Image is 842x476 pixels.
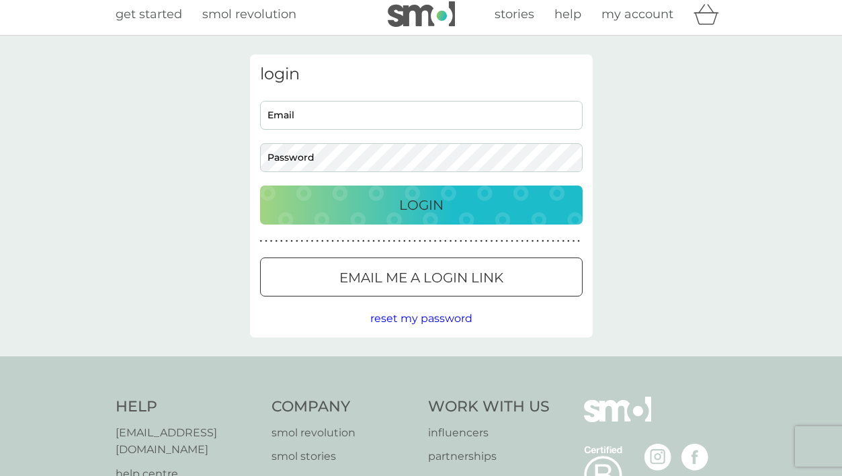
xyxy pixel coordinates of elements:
[693,1,727,28] div: basket
[429,238,431,245] p: ●
[475,238,478,245] p: ●
[339,267,503,288] p: Email me a login link
[428,424,550,442] a: influencers
[428,448,550,465] a: partnerships
[260,186,583,225] button: Login
[265,238,267,245] p: ●
[403,238,406,245] p: ●
[270,238,273,245] p: ●
[454,238,457,245] p: ●
[681,444,708,471] img: visit the smol Facebook page
[301,238,304,245] p: ●
[495,5,534,24] a: stories
[485,238,488,245] p: ●
[439,238,441,245] p: ●
[362,238,365,245] p: ●
[327,238,329,245] p: ●
[573,238,575,245] p: ●
[260,257,583,296] button: Email me a login link
[321,238,324,245] p: ●
[557,238,560,245] p: ●
[491,238,493,245] p: ●
[495,7,534,22] span: stories
[521,238,523,245] p: ●
[554,5,581,24] a: help
[536,238,539,245] p: ●
[419,238,421,245] p: ●
[352,238,355,245] p: ●
[501,238,503,245] p: ●
[331,238,334,245] p: ●
[280,238,283,245] p: ●
[260,65,583,84] h3: login
[413,238,416,245] p: ●
[271,448,415,465] a: smol stories
[296,238,298,245] p: ●
[347,238,349,245] p: ●
[357,238,360,245] p: ●
[434,238,437,245] p: ●
[460,238,462,245] p: ●
[424,238,427,245] p: ●
[450,238,452,245] p: ●
[470,238,472,245] p: ●
[399,194,444,216] p: Login
[311,238,314,245] p: ●
[378,238,380,245] p: ●
[506,238,509,245] p: ●
[480,238,482,245] p: ●
[542,238,544,245] p: ●
[393,238,396,245] p: ●
[552,238,554,245] p: ●
[383,238,386,245] p: ●
[584,397,651,442] img: smol
[372,238,375,245] p: ●
[547,238,550,245] p: ●
[116,5,182,24] a: get started
[532,238,534,245] p: ●
[388,238,390,245] p: ●
[275,238,278,245] p: ●
[601,7,673,22] span: my account
[465,238,468,245] p: ●
[511,238,513,245] p: ●
[116,397,259,418] h4: Help
[388,1,455,27] img: smol
[290,238,293,245] p: ●
[342,238,345,245] p: ●
[577,238,580,245] p: ●
[644,444,671,471] img: visit the smol Instagram page
[554,7,581,22] span: help
[516,238,519,245] p: ●
[306,238,308,245] p: ●
[271,397,415,418] h4: Company
[116,7,182,22] span: get started
[286,238,288,245] p: ●
[337,238,339,245] p: ●
[526,238,529,245] p: ●
[370,310,472,327] button: reset my password
[428,397,550,418] h4: Work With Us
[316,238,319,245] p: ●
[202,5,296,24] a: smol revolution
[202,7,296,22] span: smol revolution
[370,312,472,325] span: reset my password
[601,5,673,24] a: my account
[271,424,415,442] a: smol revolution
[567,238,570,245] p: ●
[562,238,564,245] p: ●
[495,238,498,245] p: ●
[260,238,263,245] p: ●
[409,238,411,245] p: ●
[116,424,259,459] a: [EMAIL_ADDRESS][DOMAIN_NAME]
[398,238,401,245] p: ●
[368,238,370,245] p: ●
[444,238,447,245] p: ●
